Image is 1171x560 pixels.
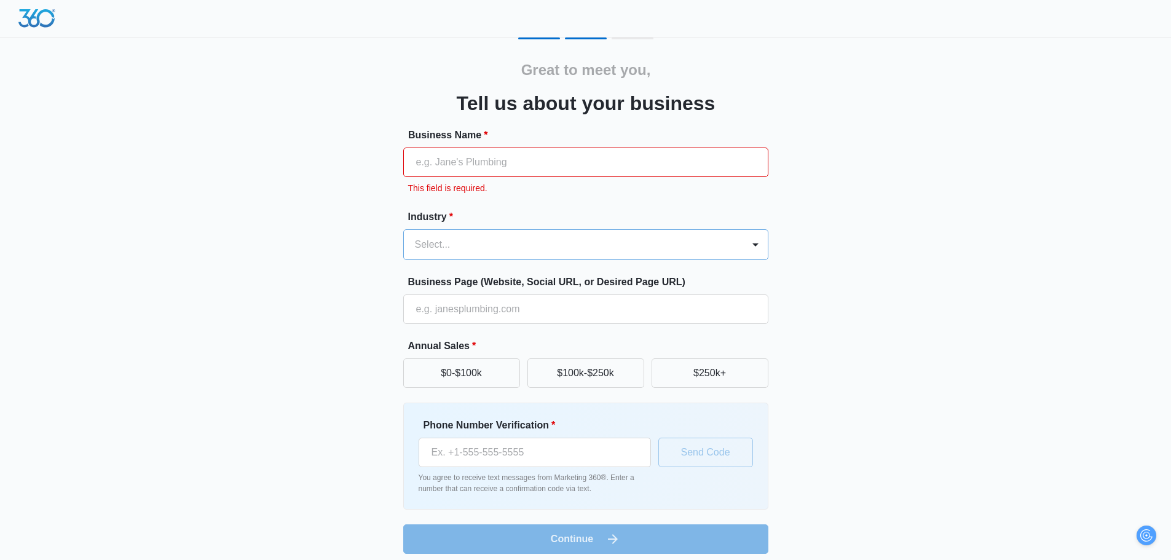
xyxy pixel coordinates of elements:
p: You agree to receive text messages from Marketing 360®. Enter a number that can receive a confirm... [419,472,651,494]
button: $250k+ [652,358,768,388]
label: Industry [408,210,773,224]
p: This field is required. [408,182,768,195]
label: Phone Number Verification [424,418,656,433]
h3: Tell us about your business [456,89,715,118]
h2: Great to meet you, [521,59,650,81]
label: Annual Sales [408,339,773,353]
input: Ex. +1-555-555-5555 [419,438,651,467]
label: Business Page (Website, Social URL, or Desired Page URL) [408,275,773,290]
input: e.g. Jane's Plumbing [403,148,768,177]
button: $100k-$250k [527,358,644,388]
button: $0-$100k [403,358,520,388]
input: e.g. janesplumbing.com [403,294,768,324]
label: Business Name [408,128,773,143]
